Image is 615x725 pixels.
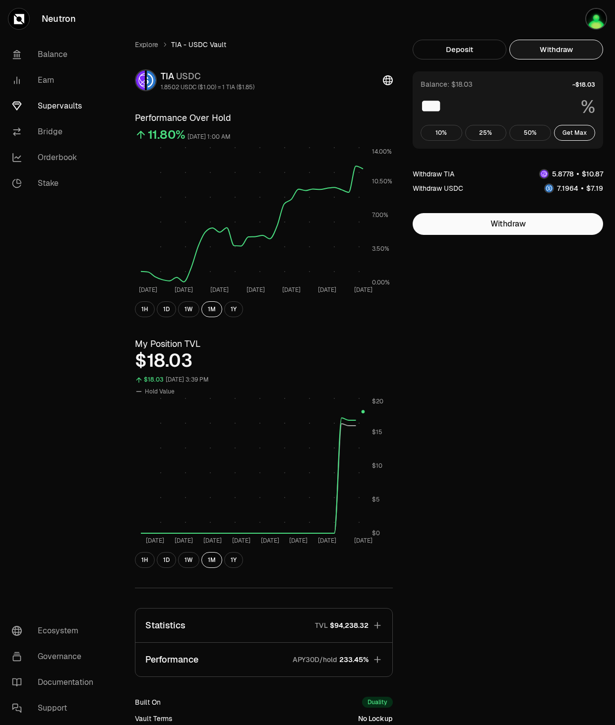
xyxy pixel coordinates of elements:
div: Vault Terms [135,714,172,724]
tspan: [DATE] [354,537,372,545]
p: Performance [145,653,198,667]
tspan: [DATE] [289,537,307,545]
a: Documentation [4,669,107,695]
button: 1W [178,301,199,317]
tspan: 0.00% [372,279,390,286]
div: $18.03 [135,351,393,371]
tspan: [DATE] [175,537,193,545]
tspan: [DATE] [261,537,279,545]
tspan: 3.50% [372,245,389,253]
tspan: [DATE] [246,286,265,294]
button: 1M [201,552,222,568]
div: Built On [135,697,161,707]
button: 1D [157,552,176,568]
a: Earn [4,67,107,93]
div: [DATE] 1:00 AM [187,131,231,143]
tspan: 7.00% [372,211,388,219]
tspan: $20 [372,397,383,405]
tspan: [DATE] [139,286,157,294]
div: 1.8502 USDC ($1.00) = 1 TIA ($1.85) [161,83,254,91]
span: % [581,97,595,117]
button: 1D [157,301,176,317]
div: 11.80% [148,127,185,143]
span: Hold Value [145,388,175,395]
tspan: [DATE] [175,286,193,294]
span: 233.45% [339,655,369,665]
a: Stake [4,170,107,196]
span: $94,238.32 [330,620,369,630]
tspan: [DATE] [282,286,301,294]
div: TIA [161,69,254,83]
a: Orderbook [4,145,107,170]
button: 1Y [224,552,243,568]
button: Withdraw [413,213,603,235]
button: Withdraw [509,40,603,59]
div: Balance: $18.03 [421,79,473,89]
img: USDC Logo [545,184,553,192]
tspan: [DATE] [203,537,222,545]
button: 1H [135,301,155,317]
tspan: [DATE] [232,537,250,545]
div: Withdraw USDC [413,183,463,193]
p: APY30D/hold [293,655,337,665]
tspan: [DATE] [354,286,372,294]
a: Supervaults [4,93,107,119]
button: 1H [135,552,155,568]
button: 1W [178,552,199,568]
tspan: [DATE] [210,286,229,294]
a: Support [4,695,107,721]
tspan: $5 [372,496,380,503]
button: Get Max [554,125,596,141]
tspan: [DATE] [318,537,336,545]
a: Governance [4,644,107,669]
div: Duality [362,697,393,708]
button: StatisticsTVL$94,238.32 [135,609,392,642]
tspan: 14.00% [372,148,392,156]
button: PerformanceAPY30D/hold233.45% [135,643,392,676]
div: No Lockup [358,714,393,724]
tspan: $10 [372,462,382,470]
a: Bridge [4,119,107,145]
tspan: $15 [372,428,382,436]
span: USDC [176,70,201,82]
button: 50% [509,125,551,141]
tspan: 10.50% [372,177,392,185]
h3: Performance Over Hold [135,111,393,125]
div: $18.03 [144,374,164,386]
button: Deposit [413,40,506,59]
tspan: $0 [372,529,380,537]
tspan: [DATE] [318,286,336,294]
button: 1M [201,301,222,317]
button: 10% [421,125,462,141]
p: Statistics [145,618,185,632]
button: 1Y [224,301,243,317]
img: Keplr primary wallet [585,8,607,30]
a: Ecosystem [4,618,107,644]
img: TIA Logo [540,170,548,178]
div: Withdraw TIA [413,169,454,179]
a: Balance [4,42,107,67]
tspan: [DATE] [146,537,164,545]
h3: My Position TVL [135,337,393,351]
p: TVL [315,620,328,630]
img: TIA Logo [136,70,145,90]
a: Explore [135,40,158,50]
nav: breadcrumb [135,40,393,50]
div: [DATE] 3:39 PM [166,374,209,386]
button: 25% [465,125,507,141]
img: USDC Logo [147,70,156,90]
span: TIA - USDC Vault [171,40,226,50]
